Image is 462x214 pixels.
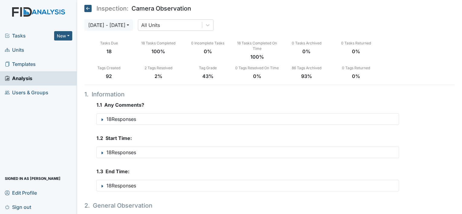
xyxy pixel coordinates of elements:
[233,41,282,51] div: 18 Tasks Completed On Time
[106,168,129,174] span: End Time:
[331,65,381,71] div: 0 Tags Returned
[134,48,183,55] div: 100%
[331,41,381,46] div: 0 Tasks Returned
[183,48,232,55] div: 0%
[5,202,31,212] span: Sign out
[141,21,160,29] div: All Units
[84,73,134,80] div: 92
[54,31,72,41] button: New
[5,174,60,183] span: Signed in as [PERSON_NAME]
[84,41,134,46] div: Tasks Due
[134,41,183,46] div: 18 Tasks Completed
[5,60,36,69] span: Templates
[331,73,381,80] div: 0%
[5,32,54,39] a: Tasks
[84,91,89,98] span: 1 .
[183,65,232,71] div: Tag Grade
[5,74,32,83] span: Analysis
[84,90,399,99] h4: Information
[97,147,399,158] button: 18Responses
[104,102,144,108] span: Any Comments?
[282,65,331,71] div: 86 Tags Archived
[134,73,183,80] div: 2%
[5,45,24,55] span: Units
[106,135,132,141] span: Start Time:
[183,41,232,46] div: 0 Incomplete Tasks
[97,180,399,191] button: 18Responses
[96,168,103,174] span: 1 . 3
[84,201,399,210] h4: General Observation
[282,41,331,46] div: 0 Tasks Archived
[233,53,282,60] div: 100%
[84,202,90,209] span: 2 .
[233,73,282,80] div: 0%
[97,114,399,125] button: 18Responses
[183,73,232,80] div: 43%
[96,5,129,11] span: Inspection:
[134,65,183,71] div: 2 Tags Resolved
[96,102,102,108] span: 1 . 1
[84,65,134,71] div: Tags Created
[331,48,381,55] div: 0%
[5,188,37,197] span: Edit Profile
[84,19,133,31] button: [DATE] - [DATE]
[282,73,331,80] div: 93%
[84,48,134,55] div: 18
[282,48,331,55] div: 0%
[84,5,191,12] h5: Camera Observation
[233,65,282,71] div: 0 Tags Resolved On Time
[96,135,103,141] span: 1 . 2
[5,88,48,97] span: Users & Groups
